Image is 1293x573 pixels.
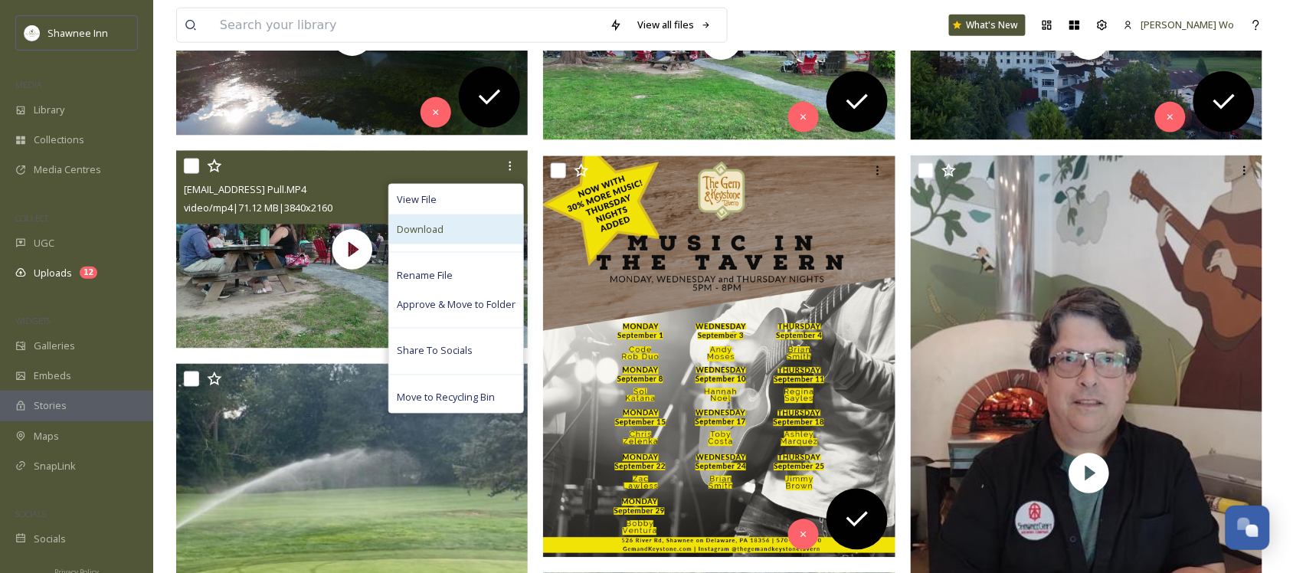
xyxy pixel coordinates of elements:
span: View File [397,192,437,207]
a: What's New [949,15,1026,36]
span: video/mp4 | 71.12 MB | 3840 x 2160 [184,201,332,214]
a: View all files [630,10,719,40]
span: Rename File [397,268,453,283]
span: SOCIALS [15,508,46,519]
span: Shawnee Inn [47,26,108,40]
input: Search your library [212,8,602,42]
span: Maps [34,429,59,444]
span: Socials [34,532,66,546]
span: UGC [34,236,54,250]
img: shawnee-300x300.jpg [25,25,40,41]
span: [EMAIL_ADDRESS] Pull.MP4 [184,182,306,196]
span: MEDIA [15,79,42,90]
span: Stories [34,398,67,413]
span: Media Centres [34,162,101,177]
span: WIDGETS [15,315,51,326]
img: ext_1756495958.455401_jwo@shawneeinn.com-Gem September Flyer 2025 TV.png [543,156,900,558]
span: Share To Socials [397,344,473,359]
span: SnapLink [34,459,76,473]
button: Open Chat [1226,506,1270,550]
span: Galleries [34,339,75,353]
span: Approve & Move to Folder [397,298,516,313]
span: [PERSON_NAME] Wo [1141,18,1235,31]
span: Collections [34,133,84,147]
span: COLLECT [15,212,48,224]
span: Library [34,103,64,117]
img: thumbnail [176,151,529,349]
a: [PERSON_NAME] Wo [1116,10,1242,40]
span: Embeds [34,368,71,383]
span: Uploads [34,266,72,280]
span: Download [397,222,444,237]
span: Move to Recycling Bin [397,391,495,405]
div: 12 [80,267,97,279]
